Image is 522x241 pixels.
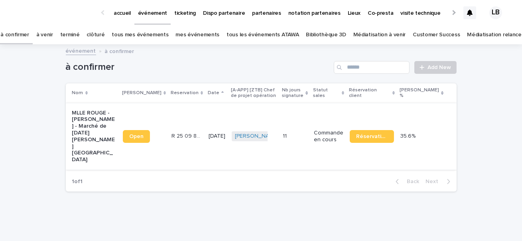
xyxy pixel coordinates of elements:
[72,110,116,163] p: MLLE ROUGE - [PERSON_NAME] - Marché de [DATE][PERSON_NAME][GEOGRAPHIC_DATA]
[400,131,417,140] p: 35.6%
[423,178,457,185] button: Next
[122,89,162,97] p: [PERSON_NAME]
[66,61,331,73] h1: à confirmer
[402,179,420,184] span: Back
[389,178,423,185] button: Back
[314,130,343,143] p: Commande en cours
[356,134,388,139] span: Réservation
[208,89,219,97] p: Date
[413,26,460,44] a: Customer Success
[426,179,443,184] span: Next
[489,6,502,19] div: LB
[428,65,451,70] span: Add New
[129,134,144,139] span: Open
[112,26,168,44] a: tous mes événements
[72,89,83,97] p: Nom
[175,26,219,44] a: mes événements
[66,103,457,170] tr: MLLE ROUGE - [PERSON_NAME] - Marché de [DATE][PERSON_NAME][GEOGRAPHIC_DATA]OpenR 25 09 846R 25 09...
[36,26,53,44] a: à venir
[235,133,278,140] a: [PERSON_NAME]
[66,172,89,192] p: 1 of 1
[400,86,439,101] p: [PERSON_NAME] %
[66,46,96,55] a: événement
[283,131,288,140] p: 11
[282,86,303,101] p: Nb jours signature
[334,61,410,74] input: Search
[349,86,390,101] p: Réservation client
[414,61,456,74] a: Add New
[313,86,340,101] p: Statut sales
[350,130,394,143] a: Réservation
[209,133,225,140] p: [DATE]
[231,86,277,101] p: [A-APP] [ZTB] Chef de projet opération
[227,26,299,44] a: tous les événements ATAWA
[16,5,93,21] img: Ls34BcGeRexTGTNfXpUC
[60,26,80,44] a: terminé
[171,131,204,140] p: R 25 09 846
[467,26,522,44] a: Médiatisation relance
[87,26,104,44] a: clôturé
[105,46,134,55] p: à confirmer
[171,89,199,97] p: Reservation
[123,130,150,143] a: Open
[0,26,29,44] a: à confirmer
[306,26,346,44] a: Bibliothèque 3D
[353,26,406,44] a: Médiatisation à venir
